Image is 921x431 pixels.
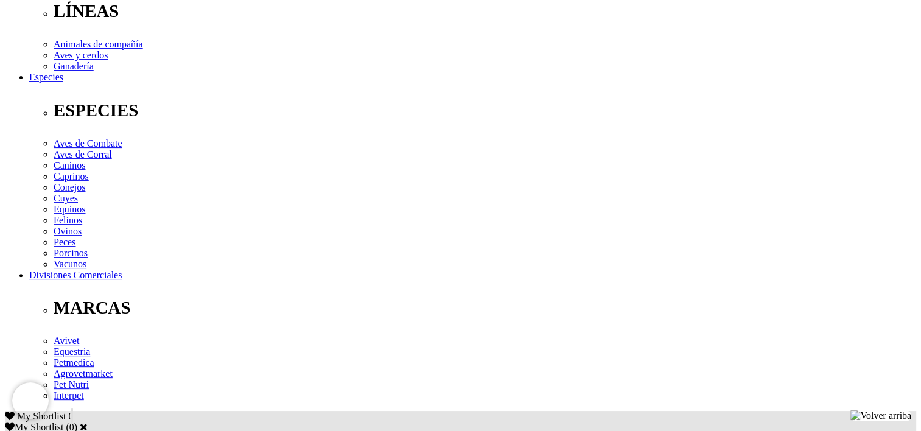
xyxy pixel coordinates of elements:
a: Ovinos [54,226,82,236]
a: Equinos [54,204,85,214]
iframe: Brevo live chat [12,382,49,419]
a: Felinos [54,215,82,225]
img: Volver arriba [850,410,911,421]
a: Animales de compañía [54,39,143,49]
a: Conejos [54,182,85,192]
a: Aves y cerdos [54,50,108,60]
a: Peces [54,237,75,247]
p: MARCAS [54,298,916,318]
a: Equestria [54,346,90,357]
a: Pet Nutri [54,379,89,390]
a: Divisiones Comerciales [29,270,122,280]
a: Porcinos [54,248,88,258]
a: Caprinos [54,171,89,181]
a: Cuyes [54,193,78,203]
a: Petmedica [54,357,94,368]
a: Avivet [54,335,79,346]
a: Ganadería [54,61,94,71]
a: Aves de Corral [54,149,112,159]
a: Agrovetmarket [54,368,113,379]
p: LÍNEAS [54,1,916,21]
a: Vacunos [54,259,86,269]
a: Especies [29,72,63,82]
p: ESPECIES [54,100,916,121]
span: 0 [68,411,73,421]
a: Aves de Combate [54,138,122,149]
a: Caninos [54,160,85,170]
a: Interpet [54,390,84,401]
